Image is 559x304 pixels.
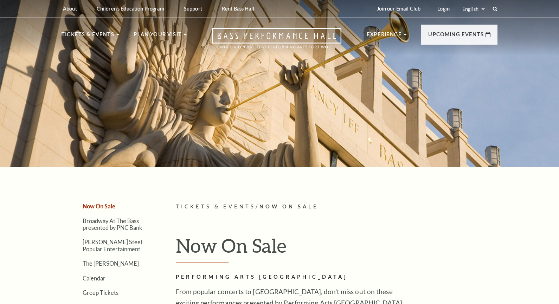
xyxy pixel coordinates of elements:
p: Children's Education Program [97,6,164,12]
p: Experience [367,30,402,43]
p: Rent Bass Hall [222,6,254,12]
span: Now On Sale [259,203,318,209]
p: Support [184,6,202,12]
p: About [63,6,77,12]
p: Upcoming Events [428,30,484,43]
a: The [PERSON_NAME] [83,260,139,267]
a: Group Tickets [83,289,118,296]
a: Broadway At The Bass presented by PNC Bank [83,218,142,231]
p: Plan Your Visit [134,30,182,43]
p: / [176,202,497,211]
span: Tickets & Events [176,203,256,209]
a: Now On Sale [83,203,115,209]
a: [PERSON_NAME] Steel Popular Entertainment [83,239,142,252]
a: Calendar [83,275,105,282]
p: Tickets & Events [62,30,114,43]
h1: Now On Sale [176,234,497,263]
select: Select: [461,6,486,12]
h2: Performing Arts [GEOGRAPHIC_DATA] [176,273,404,282]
